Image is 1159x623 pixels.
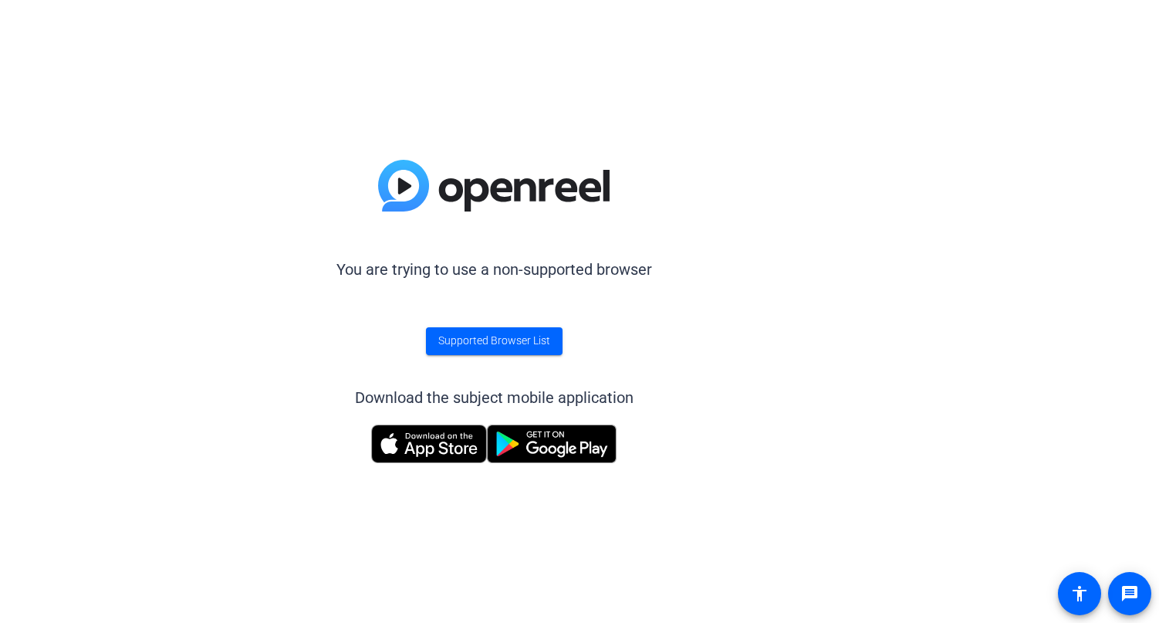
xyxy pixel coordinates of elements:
mat-icon: message [1120,584,1139,603]
img: blue-gradient.svg [378,160,610,211]
mat-icon: accessibility [1070,584,1089,603]
p: You are trying to use a non-supported browser [336,258,652,281]
img: Download on the App Store [371,425,487,463]
span: Supported Browser List [438,333,550,349]
img: Get it on Google Play [487,425,617,463]
div: Download the subject mobile application [355,386,634,409]
a: Supported Browser List [426,327,563,355]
